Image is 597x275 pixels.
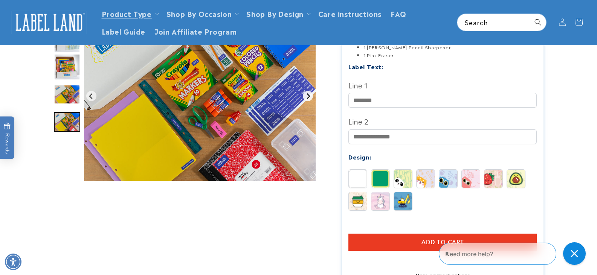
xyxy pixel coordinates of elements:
[348,115,537,127] label: Line 2
[363,43,537,52] li: 1 [PERSON_NAME] Pencil Sharpener
[417,170,435,188] img: Buddy
[371,170,389,188] img: Border
[391,9,406,18] span: FAQ
[86,91,96,101] button: Previous slide
[54,11,323,185] media-gallery: Gallery Viewer
[394,192,412,210] img: Little Builder
[54,26,80,53] div: Go to slide 4
[242,5,313,22] summary: Shop By Design
[303,91,313,101] button: Go to first slide
[386,5,411,22] a: FAQ
[394,170,412,188] img: Spots
[371,192,389,210] img: Unicorn
[97,5,162,22] summary: Product Type
[162,5,242,22] summary: Shop By Occasion
[348,234,537,251] button: Add to cart
[348,79,537,91] label: Line 1
[4,122,11,153] span: Rewards
[314,5,386,22] a: Care instructions
[484,170,502,188] img: Stawberry
[318,9,382,18] span: Care instructions
[54,26,80,53] img: null
[5,254,21,270] div: Accessibility Menu
[154,27,237,35] span: Join Affiliate Program
[166,9,232,18] span: Shop By Occasion
[54,81,80,108] div: Go to slide 6
[507,170,525,188] img: Avocado
[54,54,80,80] div: Go to slide 5
[97,22,150,40] a: Label Guide
[246,8,303,18] a: Shop By Design
[349,170,367,188] img: Solid
[84,11,316,181] img: null
[54,109,80,135] div: Go to slide 7
[348,62,383,71] label: Label Text:
[363,51,537,59] li: 1 Pink Eraser
[530,14,546,30] button: Search
[150,22,241,40] a: Join Affiliate Program
[11,11,87,34] img: Label Land
[462,170,480,188] img: Whiskers
[348,152,371,161] label: Design:
[102,27,146,35] span: Label Guide
[439,240,589,267] iframe: Gorgias Floating Chat
[421,239,464,246] span: Add to cart
[349,192,367,210] img: Latte
[102,8,152,18] a: Product Type
[9,8,90,37] a: Label Land
[439,170,457,188] img: Blinky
